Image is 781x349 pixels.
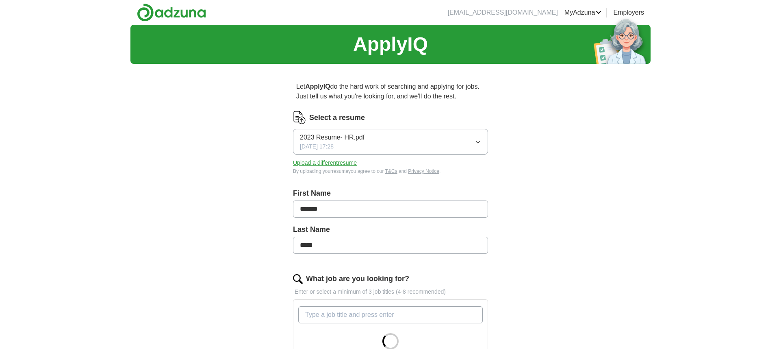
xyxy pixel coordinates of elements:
[353,30,428,59] h1: ApplyIQ
[293,168,488,175] div: By uploading your resume you agree to our and .
[293,129,488,155] button: 2023 Resume- HR.pdf[DATE] 17:28
[408,168,439,174] a: Privacy Notice
[293,159,357,167] button: Upload a differentresume
[298,306,483,323] input: Type a job title and press enter
[306,273,409,284] label: What job are you looking for?
[305,83,330,90] strong: ApplyIQ
[300,133,364,142] span: 2023 Resume- HR.pdf
[564,8,602,17] a: MyAdzuna
[293,274,303,284] img: search.png
[385,168,397,174] a: T&Cs
[293,79,488,105] p: Let do the hard work of searching and applying for jobs. Just tell us what you're looking for, an...
[293,111,306,124] img: CV Icon
[613,8,644,17] a: Employers
[137,3,206,22] img: Adzuna logo
[293,224,488,235] label: Last Name
[309,112,365,123] label: Select a resume
[293,188,488,199] label: First Name
[300,142,334,151] span: [DATE] 17:28
[448,8,558,17] li: [EMAIL_ADDRESS][DOMAIN_NAME]
[293,288,488,296] p: Enter or select a minimum of 3 job titles (4-8 recommended)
